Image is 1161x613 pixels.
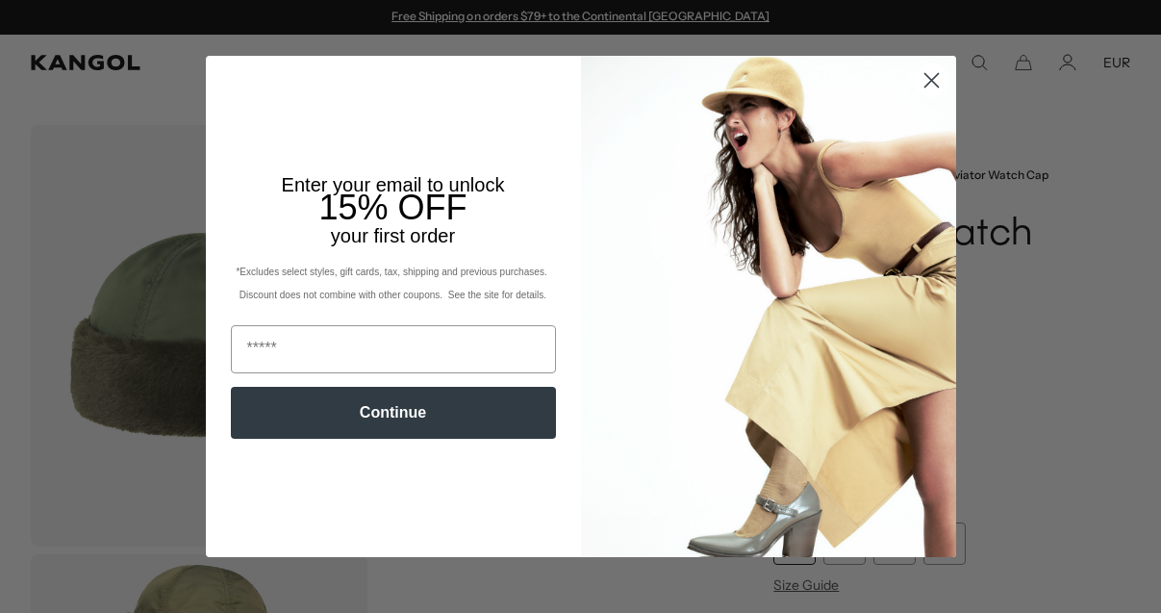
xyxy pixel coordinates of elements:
span: Enter your email to unlock [282,174,505,195]
span: *Excludes select styles, gift cards, tax, shipping and previous purchases. Discount does not comb... [236,267,549,300]
span: 15% OFF [318,188,467,227]
span: your first order [331,225,455,246]
input: Email [231,325,556,373]
button: Close dialog [915,64,948,97]
button: Continue [231,387,556,439]
img: 93be19ad-e773-4382-80b9-c9d740c9197f.jpeg [581,56,956,556]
